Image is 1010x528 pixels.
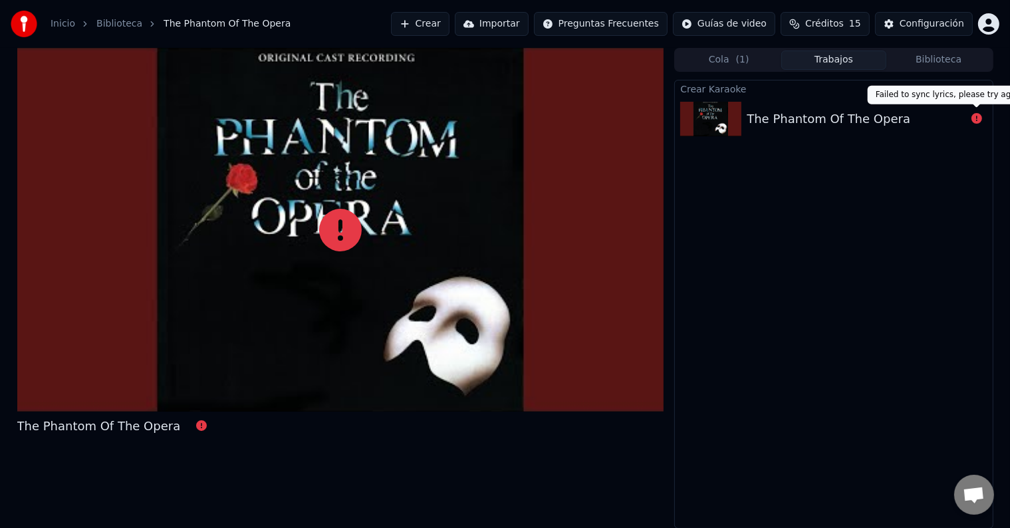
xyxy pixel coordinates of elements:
div: Crear Karaoke [675,80,992,96]
button: Preguntas Frecuentes [534,12,668,36]
button: Créditos15 [781,12,870,36]
button: Trabajos [781,51,886,70]
a: Biblioteca [96,17,142,31]
img: youka [11,11,37,37]
button: Importar [455,12,529,36]
a: Inicio [51,17,75,31]
div: Configuración [900,17,964,31]
button: Configuración [875,12,973,36]
button: Cola [676,51,781,70]
span: 15 [849,17,861,31]
div: The Phantom Of The Opera [17,417,181,436]
button: Guías de video [673,12,775,36]
div: The Phantom Of The Opera [747,110,910,128]
span: Créditos [805,17,844,31]
div: Chat abierto [954,475,994,515]
button: Biblioteca [886,51,991,70]
nav: breadcrumb [51,17,291,31]
button: Crear [391,12,449,36]
span: ( 1 ) [736,53,749,66]
span: The Phantom Of The Opera [164,17,291,31]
